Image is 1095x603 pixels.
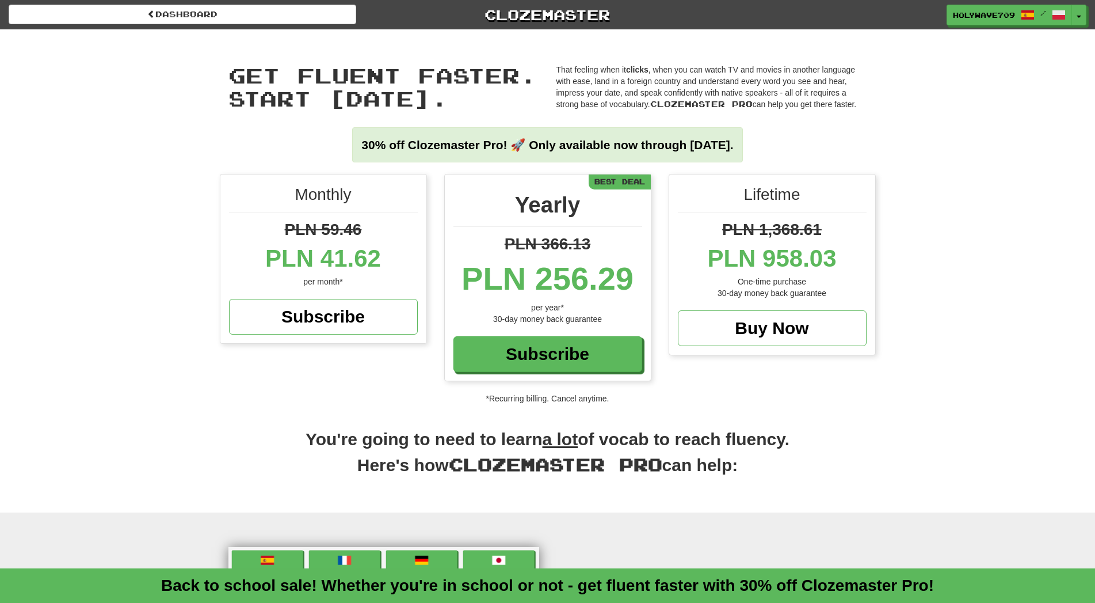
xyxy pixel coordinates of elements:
a: Back to school sale! Whether you're in school or not - get fluent faster with 30% off Clozemaster... [161,577,934,594]
div: Yearly [453,189,642,227]
div: 30-day money back guarantee [453,313,642,325]
a: Dashboard [9,5,356,24]
span: PLN 59.46 [285,221,362,238]
div: PLN 41.62 [229,241,418,276]
div: 30-day money back guarantee [678,287,867,299]
div: Monthly [229,183,418,213]
div: Lifetime [678,183,867,213]
span: Clozemaster Pro [650,99,753,109]
a: Buy Now [678,310,867,346]
p: That feeling when it , when you can watch TV and movies in another language with ease, land in a ... [556,64,867,110]
span: / [1040,9,1046,17]
a: HolyWave709 / [947,5,1072,25]
strong: 30% off Clozemaster Pro! 🚀 Only available now through [DATE]. [361,138,733,151]
a: Clozemaster [373,5,721,25]
span: Clozemaster Pro [449,454,662,475]
span: Get fluent faster. Start [DATE]. [228,63,537,111]
div: PLN 256.29 [453,256,642,302]
div: per year* [453,302,642,313]
span: PLN 366.13 [505,235,590,253]
div: One-time purchase [678,276,867,287]
div: Best Deal [589,175,651,189]
div: PLN 958.03 [678,241,867,276]
span: HolyWave709 [953,10,1015,20]
h2: You're going to need to learn of vocab to reach fluency. Here's how can help: [220,427,876,490]
u: a lot [543,430,578,449]
strong: clicks [626,65,648,74]
a: Subscribe [229,299,418,335]
div: per month* [229,276,418,287]
a: Subscribe [453,336,642,372]
span: PLN 1,368.61 [722,221,822,238]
